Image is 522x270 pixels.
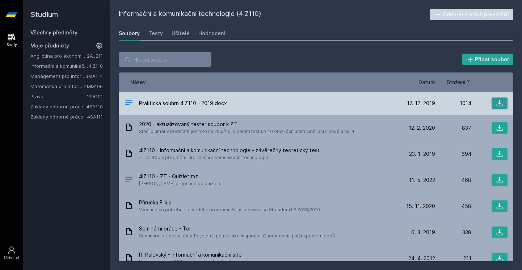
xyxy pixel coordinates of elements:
[406,203,435,210] span: 15. 11. 2020
[130,78,146,86] button: Název
[139,180,222,187] span: [PERSON_NAME] přepsané do quizletu
[1,242,22,264] a: Uživatel
[198,30,225,37] div: Hodnocení
[30,113,87,120] a: Základy odborné práce
[139,258,242,266] span: Naskenováno v PDF s možností vyhledávat
[84,83,103,89] a: 4MM106
[139,225,335,232] span: Seminární práce - Tor
[30,29,77,36] a: Všechny předměty
[7,42,17,47] div: Study
[139,121,354,128] span: 2020 - aktualizovaný tester soubor k ZT
[1,29,22,51] a: Study
[4,255,19,261] div: Uživatel
[435,255,471,262] div: 211
[139,206,320,213] span: Všechno co potřebujete vědět k programu Filius ze cvika se Strnadem LS 2018/2019
[89,63,103,69] a: 4IZ110
[435,203,471,210] div: 458
[435,176,471,184] div: 468
[139,173,222,180] span: 4IZ110 - ZT - Quizlet.txt
[172,30,190,37] div: Učitelé
[87,53,103,59] a: 2AJ211
[409,124,435,132] span: 12. 2. 2020
[407,100,435,107] span: 17. 12. 2019
[87,104,103,109] a: 4SA110
[139,100,227,107] span: Praktická souhrn 4IZ110 - 2019.docx
[30,62,89,70] a: Informační a komunikační technologie
[198,26,225,41] a: Hodnocení
[408,255,435,262] span: 24. 4. 2012
[119,30,140,37] div: Soubory
[30,103,87,110] a: Základy odborné práce
[119,26,140,41] a: Soubory
[119,52,211,67] input: Hledej soubor
[148,26,163,41] a: Testy
[30,83,84,90] a: Matematika pro informatiky
[87,94,103,99] a: 2PR101
[447,78,471,86] button: Stažení
[139,147,320,154] span: 4IZ110 - Informační a komunikační technologie - závěrečný teoretický test
[139,128,354,135] span: Stačilo umět v podstatě jen toto na 29,5/40. V celém testu o 40 otázkách jsem viděl asi 2 nové a ...
[139,154,320,161] span: ZT za 40b v předmětu Informační a komunikační technologie.
[148,30,163,37] div: Testy
[30,42,69,49] span: Moje předměty
[30,52,87,59] a: Angličtina pro ekonomická studia 1 (B2/C1)
[411,229,435,236] span: 6. 3. 2019
[435,229,471,236] div: 338
[30,72,85,80] a: Management pro informatiky a statistiky
[435,124,471,132] div: 837
[430,9,514,20] button: Odebrat z mých předmětů
[30,93,87,100] a: Právo
[125,175,133,186] div: TXT
[87,114,103,120] a: 4SA111
[139,251,242,258] span: R. Palovský - Informační a komunikační sítě
[139,199,320,206] span: Příručka Filius
[462,54,514,65] button: Přidat soubor
[139,232,335,240] span: Seminární práce na téma Tor, slouží pouze jako inspirace. Ohodnocena plným počtem bodů
[435,100,471,107] div: 1014
[435,150,471,158] div: 694
[409,176,435,184] span: 11. 5. 2022
[119,9,430,20] h2: Informační a komunikační technologie (4IZ110)
[85,73,103,79] a: 3MA114
[447,78,466,86] span: Stažení
[418,78,435,86] button: Datum
[125,98,133,109] div: DOCX
[172,26,190,41] a: Učitelé
[409,150,435,158] span: 23. 1. 2019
